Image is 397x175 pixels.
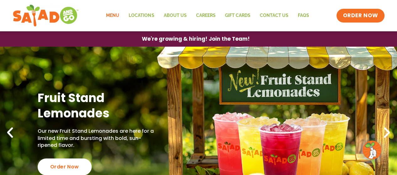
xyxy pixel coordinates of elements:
[159,8,191,23] a: About Us
[293,8,314,23] a: FAQs
[380,126,394,140] div: Next slide
[363,141,381,159] img: wpChatIcon
[343,12,378,19] span: ORDER NOW
[38,128,156,149] p: Our new Fruit Stand Lemonades are here for a limited time and bursting with bold, sun-ripened fla...
[101,8,124,23] a: Menu
[132,32,259,46] a: We're growing & hiring! Join the Team!
[101,8,314,23] nav: Menu
[220,8,255,23] a: GIFT CARDS
[255,8,293,23] a: Contact Us
[142,36,250,42] span: We're growing & hiring! Join the Team!
[191,8,220,23] a: Careers
[38,90,156,121] h2: Fruit Stand Lemonades
[336,9,384,23] a: ORDER NOW
[13,3,79,28] img: new-SAG-logo-768×292
[124,8,159,23] a: Locations
[3,126,17,140] div: Previous slide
